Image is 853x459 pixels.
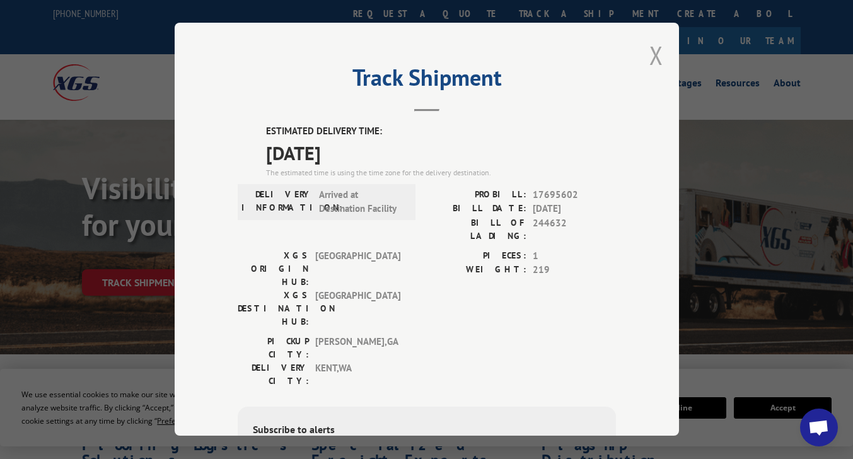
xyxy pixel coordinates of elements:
[533,202,616,216] span: [DATE]
[266,139,616,167] span: [DATE]
[20,33,30,43] img: website_grey.svg
[139,74,212,83] div: Keywords by Traffic
[533,263,616,277] span: 219
[238,335,309,361] label: PICKUP CITY:
[315,289,400,328] span: [GEOGRAPHIC_DATA]
[238,289,309,328] label: XGS DESTINATION HUB:
[315,249,400,289] span: [GEOGRAPHIC_DATA]
[533,249,616,264] span: 1
[125,73,136,83] img: tab_keywords_by_traffic_grey.svg
[241,188,313,216] label: DELIVERY INFORMATION:
[315,361,400,388] span: KENT , WA
[427,216,526,243] label: BILL OF LADING:
[266,124,616,139] label: ESTIMATED DELIVERY TIME:
[315,335,400,361] span: [PERSON_NAME] , GA
[533,188,616,202] span: 17695602
[20,20,30,30] img: logo_orange.svg
[427,249,526,264] label: PIECES:
[238,249,309,289] label: XGS ORIGIN HUB:
[427,263,526,277] label: WEIGHT:
[649,38,663,72] button: Close modal
[238,69,616,93] h2: Track Shipment
[800,409,838,446] div: Open chat
[35,20,62,30] div: v 4.0.25
[34,73,44,83] img: tab_domain_overview_orange.svg
[533,216,616,243] span: 244632
[33,33,139,43] div: Domain: [DOMAIN_NAME]
[427,188,526,202] label: PROBILL:
[253,422,601,440] div: Subscribe to alerts
[238,361,309,388] label: DELIVERY CITY:
[319,188,404,216] span: Arrived at Destination Facility
[266,167,616,178] div: The estimated time is using the time zone for the delivery destination.
[48,74,113,83] div: Domain Overview
[427,202,526,216] label: BILL DATE:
